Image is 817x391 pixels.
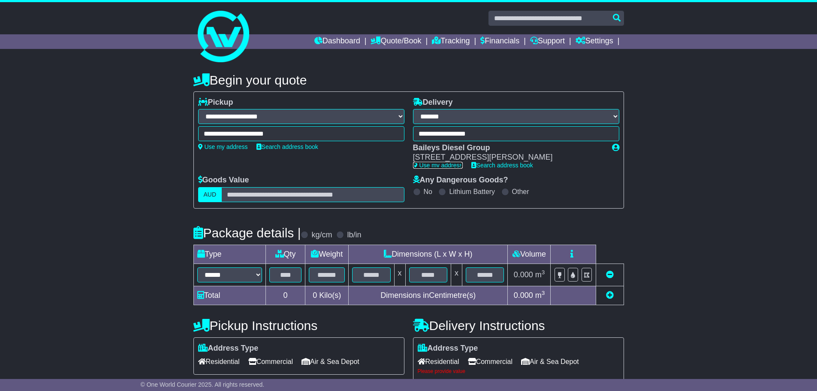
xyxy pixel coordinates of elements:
[418,368,619,374] div: Please provide value
[198,187,222,202] label: AUD
[521,355,579,368] span: Air & Sea Depot
[313,291,317,300] span: 0
[198,143,248,150] a: Use my address
[432,34,470,49] a: Tracking
[413,176,508,185] label: Any Dangerous Goods?
[193,226,301,240] h4: Package details |
[508,245,551,264] td: Volume
[418,344,478,353] label: Address Type
[413,162,463,169] a: Use my address
[535,291,545,300] span: m
[413,153,603,162] div: [STREET_ADDRESS][PERSON_NAME]
[193,245,265,264] td: Type
[449,188,495,196] label: Lithium Battery
[480,34,519,49] a: Financials
[141,381,265,388] span: © One World Courier 2025. All rights reserved.
[371,34,421,49] a: Quote/Book
[418,355,459,368] span: Residential
[468,355,513,368] span: Commercial
[198,355,240,368] span: Residential
[424,188,432,196] label: No
[606,270,614,279] a: Remove this item
[305,286,349,305] td: Kilo(s)
[305,245,349,264] td: Weight
[514,270,533,279] span: 0.000
[198,344,259,353] label: Address Type
[248,355,293,368] span: Commercial
[542,290,545,296] sup: 3
[314,34,360,49] a: Dashboard
[265,245,305,264] td: Qty
[193,73,624,87] h4: Begin your quote
[193,318,404,333] h4: Pickup Instructions
[451,264,462,286] td: x
[311,230,332,240] label: kg/cm
[349,286,508,305] td: Dimensions in Centimetre(s)
[347,230,361,240] label: lb/in
[193,286,265,305] td: Total
[542,269,545,276] sup: 3
[535,270,545,279] span: m
[198,98,233,107] label: Pickup
[512,188,529,196] label: Other
[265,286,305,305] td: 0
[576,34,613,49] a: Settings
[530,34,565,49] a: Support
[349,245,508,264] td: Dimensions (L x W x H)
[413,318,624,333] h4: Delivery Instructions
[413,98,453,107] label: Delivery
[471,162,533,169] a: Search address book
[394,264,405,286] td: x
[256,143,318,150] a: Search address book
[413,143,603,153] div: Baileys Diesel Group
[301,355,359,368] span: Air & Sea Depot
[606,291,614,300] a: Add new item
[198,176,249,185] label: Goods Value
[514,291,533,300] span: 0.000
